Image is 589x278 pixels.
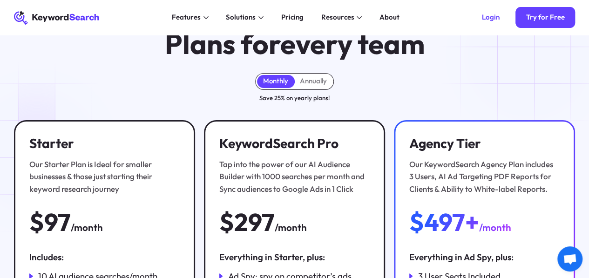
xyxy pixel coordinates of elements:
[219,158,366,195] div: Tap into the power of our AI Audience Builder with 1000 searches per month and Sync audiences to ...
[280,26,424,61] span: every team
[321,12,354,23] div: Resources
[482,13,500,22] div: Login
[275,220,307,235] div: /month
[409,251,560,263] div: Everything in Ad Spy, plus:
[374,11,405,25] a: About
[276,11,309,25] a: Pricing
[472,7,510,28] a: Login
[71,220,103,235] div: /month
[219,251,370,263] div: Everything in Starter, plus:
[263,77,288,86] div: Monthly
[526,13,564,22] div: Try for Free
[409,209,479,235] div: $497+
[29,136,176,151] h3: Starter
[409,158,556,195] div: Our KeywordSearch Agency Plan includes 3 Users, AI Ad Targeting PDF Reports for Clients & Ability...
[219,136,366,151] h3: KeywordSearch Pro
[164,29,424,59] h1: Plans for
[300,77,327,86] div: Annually
[379,12,399,23] div: About
[515,7,575,28] a: Try for Free
[29,251,180,263] div: Includes:
[281,12,304,23] div: Pricing
[479,220,511,235] div: /month
[29,158,176,195] div: Our Starter Plan is Ideal for smaller businesses & those just starting their keyword research jou...
[172,12,201,23] div: Features
[557,246,582,271] div: Open chat
[219,209,275,235] div: $297
[259,93,330,103] div: Save 25% on yearly plans!
[29,209,71,235] div: $97
[226,12,256,23] div: Solutions
[409,136,556,151] h3: Agency Tier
